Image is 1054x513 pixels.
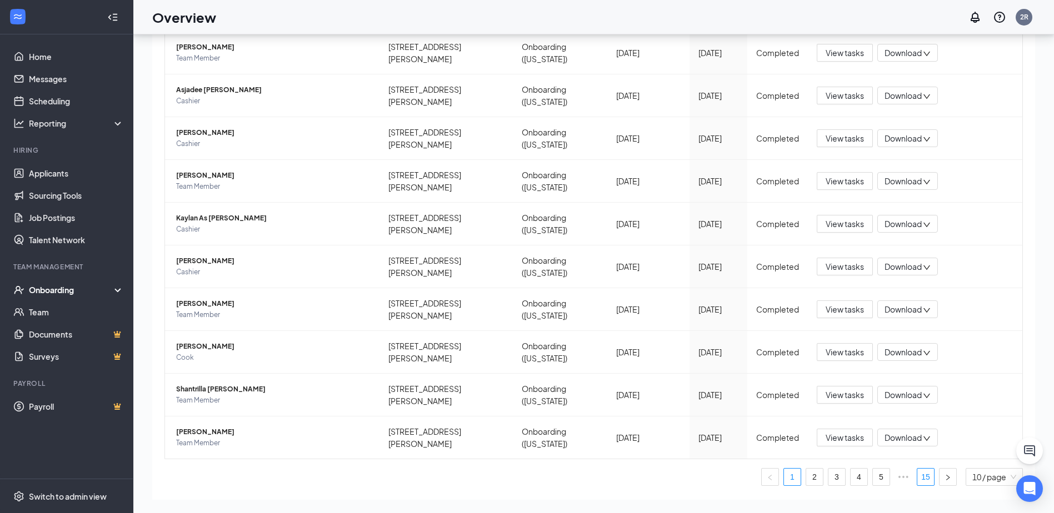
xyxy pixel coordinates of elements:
td: [STREET_ADDRESS][PERSON_NAME] [379,245,513,288]
td: [STREET_ADDRESS][PERSON_NAME] [379,374,513,416]
span: down [923,221,931,229]
li: 15 [917,468,935,486]
a: Talent Network [29,229,124,251]
a: 15 [917,469,934,485]
span: Cashier [176,95,371,107]
li: Previous Page [761,468,779,486]
div: [DATE] [616,89,681,102]
span: 10 / page [972,469,1016,485]
span: down [923,135,931,143]
span: Team Member [176,181,371,192]
span: [PERSON_NAME] [176,255,371,266]
td: [STREET_ADDRESS][PERSON_NAME] [379,288,513,331]
a: Sourcing Tools [29,184,124,207]
svg: QuestionInfo [993,11,1006,24]
div: 2R [1020,12,1028,22]
div: [DATE] [698,132,739,144]
td: Onboarding ([US_STATE]) [513,74,607,117]
span: [PERSON_NAME] [176,42,371,53]
span: Team Member [176,395,371,406]
span: [PERSON_NAME] [176,170,371,181]
div: Completed [756,175,799,187]
td: [STREET_ADDRESS][PERSON_NAME] [379,74,513,117]
td: Onboarding ([US_STATE]) [513,288,607,331]
div: [DATE] [698,218,739,230]
a: 2 [806,469,823,485]
li: 1 [783,468,801,486]
div: [DATE] [616,218,681,230]
h1: Overview [152,8,216,27]
button: View tasks [817,44,873,62]
span: Team Member [176,309,371,320]
div: [DATE] [698,431,739,444]
span: down [923,435,931,442]
a: Home [29,46,124,68]
span: View tasks [826,175,864,187]
svg: Collapse [107,12,118,23]
div: [DATE] [698,89,739,102]
span: Team Member [176,53,371,64]
button: View tasks [817,215,873,233]
span: View tasks [826,89,864,102]
li: Next Page [939,468,957,486]
li: 2 [806,468,823,486]
div: [DATE] [616,346,681,358]
span: [PERSON_NAME] [176,341,371,352]
span: Download [885,432,922,444]
td: Onboarding ([US_STATE]) [513,331,607,374]
span: Download [885,304,922,315]
span: [PERSON_NAME] [176,426,371,437]
a: DocumentsCrown [29,323,124,345]
td: Onboarding ([US_STATE]) [513,245,607,288]
span: Cashier [176,224,371,235]
span: [PERSON_NAME] [176,298,371,309]
a: Job Postings [29,207,124,229]
span: down [923,178,931,186]
span: Download [885,389,922,401]
span: View tasks [826,346,864,358]
span: View tasks [826,132,864,144]
div: Hiring [13,145,122,155]
span: Download [885,90,922,102]
div: [DATE] [616,260,681,273]
li: 5 [872,468,890,486]
td: Onboarding ([US_STATE]) [513,117,607,160]
button: View tasks [817,258,873,275]
div: Completed [756,346,799,358]
div: [DATE] [698,303,739,315]
span: left [767,474,773,481]
span: View tasks [826,47,864,59]
button: ChatActive [1016,437,1043,464]
button: View tasks [817,429,873,446]
button: left [761,468,779,486]
div: [DATE] [616,303,681,315]
span: Cashier [176,138,371,149]
li: Next 5 Pages [895,468,912,486]
span: Cook [176,352,371,363]
div: Completed [756,89,799,102]
div: [DATE] [616,132,681,144]
button: right [939,468,957,486]
div: [DATE] [616,175,681,187]
button: View tasks [817,386,873,404]
span: right [945,474,951,481]
span: View tasks [826,389,864,401]
td: Onboarding ([US_STATE]) [513,32,607,74]
td: [STREET_ADDRESS][PERSON_NAME] [379,117,513,160]
span: View tasks [826,218,864,230]
div: [DATE] [698,47,739,59]
div: [DATE] [698,175,739,187]
span: Download [885,175,922,187]
a: SurveysCrown [29,345,124,368]
td: [STREET_ADDRESS][PERSON_NAME] [379,32,513,74]
svg: ChatActive [1023,444,1036,457]
span: Download [885,346,922,358]
div: Completed [756,431,799,444]
li: 4 [850,468,868,486]
span: down [923,349,931,357]
div: Switch to admin view [29,491,107,502]
div: [DATE] [616,431,681,444]
svg: UserCheck [13,284,24,295]
div: Onboarding [29,284,114,295]
button: View tasks [817,87,873,104]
